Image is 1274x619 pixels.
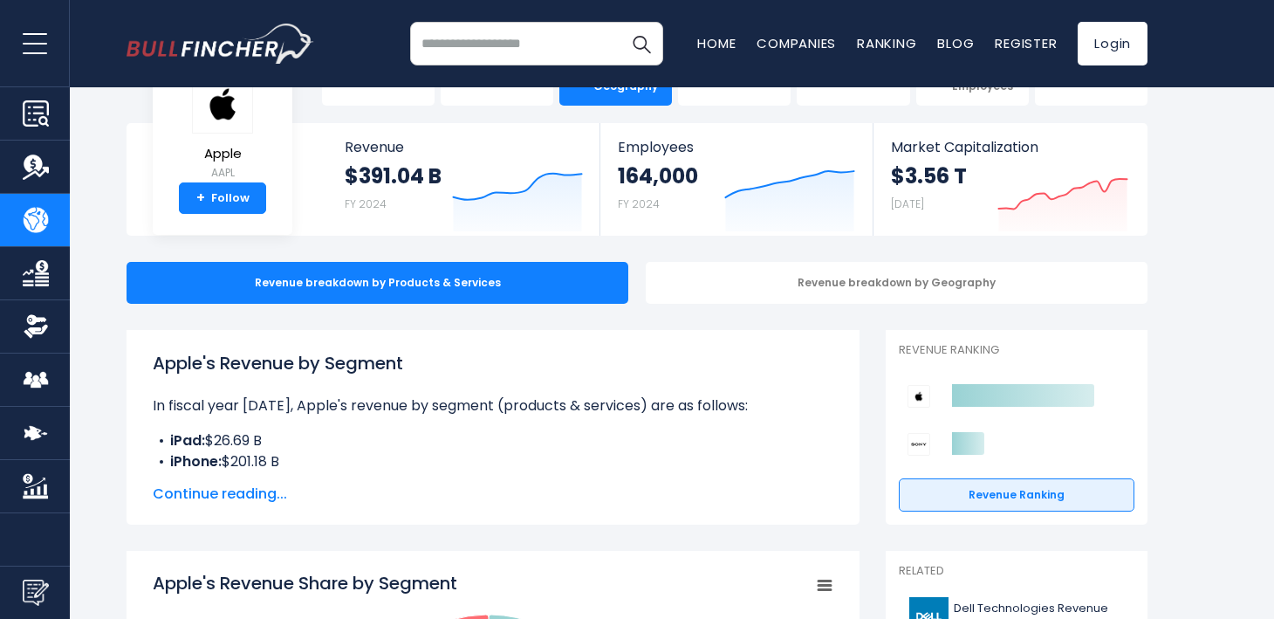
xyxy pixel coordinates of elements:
[857,34,916,52] a: Ranking
[170,430,205,450] b: iPad:
[1078,22,1147,65] a: Login
[891,139,1128,155] span: Market Capitalization
[891,162,967,189] strong: $3.56 T
[127,262,628,304] div: Revenue breakdown by Products & Services
[191,74,254,183] a: Apple AAPL
[908,385,930,408] img: Apple competitors logo
[944,65,1021,93] span: CEO Salary / Employees
[153,350,833,376] h1: Apple's Revenue by Segment
[327,123,600,236] a: Revenue $391.04 B FY 2024
[153,451,833,472] li: $201.18 B
[620,22,663,65] button: Search
[345,196,387,211] small: FY 2024
[618,139,854,155] span: Employees
[23,313,49,340] img: Ownership
[127,24,314,64] a: Go to homepage
[179,182,266,214] a: +Follow
[153,395,833,416] p: In fiscal year [DATE], Apple's revenue by segment (products & services) are as follows:
[873,123,1146,236] a: Market Capitalization $3.56 T [DATE]
[757,34,836,52] a: Companies
[170,451,222,471] b: iPhone:
[899,478,1134,512] a: Revenue Ranking
[618,196,660,211] small: FY 2024
[600,123,872,236] a: Employees 164,000 FY 2024
[995,34,1057,52] a: Register
[697,34,736,52] a: Home
[899,343,1134,358] p: Revenue Ranking
[127,24,314,64] img: bullfincher logo
[618,162,698,189] strong: 164,000
[153,430,833,451] li: $26.69 B
[908,433,930,456] img: Sony Group Corporation competitors logo
[937,34,974,52] a: Blog
[196,190,205,206] strong: +
[192,147,253,162] span: Apple
[891,196,924,211] small: [DATE]
[153,571,457,595] tspan: Apple's Revenue Share by Segment
[345,139,583,155] span: Revenue
[153,484,833,505] span: Continue reading...
[192,165,253,181] small: AAPL
[345,162,442,189] strong: $391.04 B
[646,262,1147,304] div: Revenue breakdown by Geography
[587,65,664,93] span: Product / Geography
[899,564,1134,579] p: Related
